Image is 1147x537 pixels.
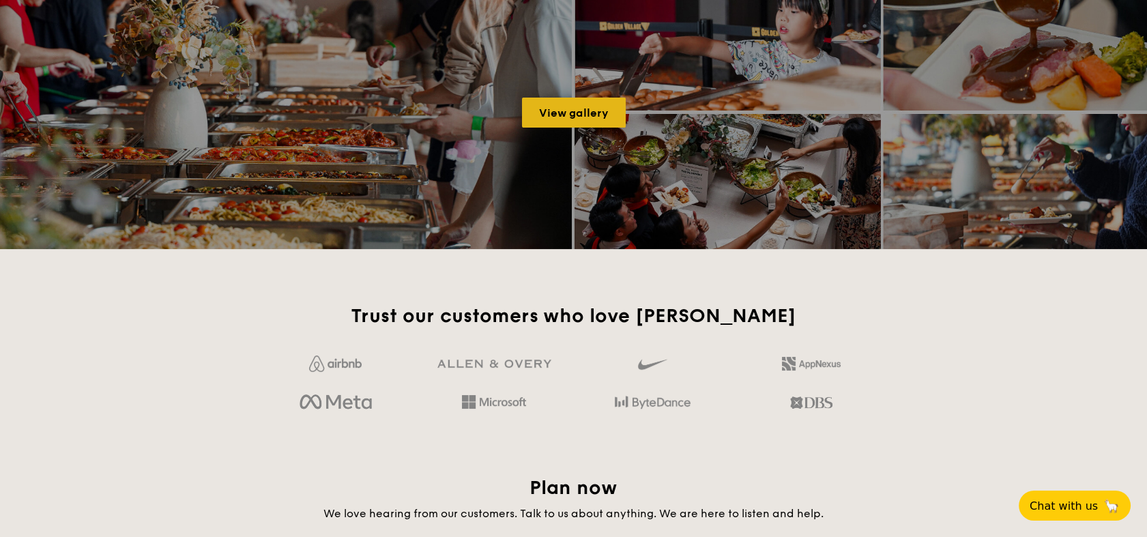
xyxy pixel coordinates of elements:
img: 2L6uqdT+6BmeAFDfWP11wfMG223fXktMZIL+i+lTG25h0NjUBKOYhdW2Kn6T+C0Q7bASH2i+1JIsIulPLIv5Ss6l0e291fRVW... [782,357,841,371]
span: Plan now [529,476,618,499]
span: 🦙 [1103,498,1120,514]
span: Chat with us [1030,499,1098,512]
img: Jf4Dw0UUCKFd4aYAAAAASUVORK5CYII= [309,355,362,372]
img: gdlseuq06himwAAAABJRU5ErkJggg== [638,353,667,376]
img: GRg3jHAAAAABJRU5ErkJggg== [437,360,551,368]
h2: Trust our customers who love [PERSON_NAME] [262,304,885,328]
button: Chat with us🦙 [1019,491,1131,521]
img: Hd4TfVa7bNwuIo1gAAAAASUVORK5CYII= [462,395,526,409]
img: dbs.a5bdd427.png [790,391,832,414]
img: bytedance.dc5c0c88.png [615,391,691,414]
a: View gallery [522,98,626,128]
span: We love hearing from our customers. Talk to us about anything. We are here to listen and help. [323,507,824,520]
img: meta.d311700b.png [300,391,371,414]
